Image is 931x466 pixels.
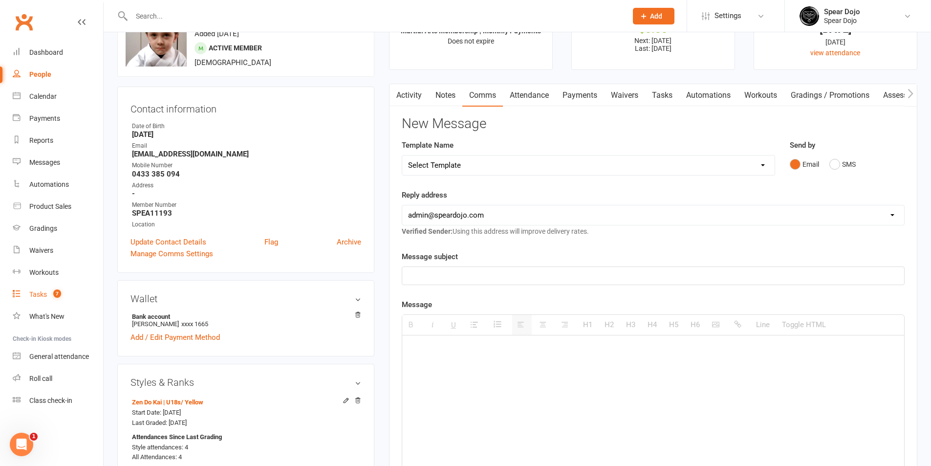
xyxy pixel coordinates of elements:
[29,70,51,78] div: People
[824,7,860,16] div: Spear Dojo
[29,48,63,56] div: Dashboard
[13,284,103,306] a: Tasks 7
[29,246,53,254] div: Waivers
[679,84,737,107] a: Automations
[13,240,103,262] a: Waivers
[132,209,361,218] strong: SPEA11193
[29,312,65,320] div: What's New
[402,139,454,151] label: Template Name
[29,290,47,298] div: Tasks
[29,180,69,188] div: Automations
[132,150,361,158] strong: [EMAIL_ADDRESS][DOMAIN_NAME]
[53,289,61,298] span: 7
[181,320,208,328] span: xxxx 1665
[130,248,213,260] a: Manage Comms Settings
[13,86,103,108] a: Calendar
[13,390,103,412] a: Class kiosk mode
[132,189,361,198] strong: -
[581,24,726,34] div: $0.00
[13,174,103,196] a: Automations
[130,332,220,343] a: Add / Edit Payment Method
[132,444,188,451] span: Style attendances: 4
[209,44,262,52] span: Active member
[195,29,239,38] time: Added [DATE]
[132,313,356,320] strong: Bank account
[402,189,447,201] label: Reply address
[402,299,432,311] label: Message
[132,409,181,416] span: Start Date: [DATE]
[195,58,271,67] span: [DEMOGRAPHIC_DATA]
[132,419,187,426] span: Last Graded: [DATE]
[126,5,187,67] img: image1626079914.png
[737,84,784,107] a: Workouts
[402,227,589,235] span: Using this address will improve delivery rates.
[13,368,103,390] a: Roll call
[12,10,36,34] a: Clubworx
[829,155,856,174] button: SMS
[29,158,60,166] div: Messages
[763,37,908,47] div: [DATE]
[402,116,905,132] h3: New Message
[181,399,203,406] span: / Yellow
[790,139,815,151] label: Send by
[824,16,860,25] div: Spear Dojo
[650,12,662,20] span: Add
[132,399,203,406] a: Zen Do Kai | U18s
[29,268,59,276] div: Workouts
[13,108,103,130] a: Payments
[429,84,462,107] a: Notes
[13,130,103,152] a: Reports
[13,42,103,64] a: Dashboard
[132,181,361,190] div: Address
[10,433,33,456] iframe: Intercom live chat
[13,152,103,174] a: Messages
[503,84,556,107] a: Attendance
[132,170,361,178] strong: 0433 385 094
[714,5,741,27] span: Settings
[29,353,89,360] div: General attendance
[645,84,679,107] a: Tasks
[132,453,182,461] span: All Attendances: 4
[129,9,620,23] input: Search...
[130,377,361,388] h3: Styles & Ranks
[800,6,819,26] img: thumb_image1623745760.png
[130,293,361,304] h3: Wallet
[132,200,361,210] div: Member Number
[29,375,52,382] div: Roll call
[448,37,494,45] span: Does not expire
[29,397,72,404] div: Class check-in
[132,220,361,229] div: Location
[784,84,876,107] a: Gradings / Promotions
[30,433,38,441] span: 1
[132,141,361,151] div: Email
[337,236,361,248] a: Archive
[132,122,361,131] div: Date of Birth
[810,49,860,57] a: view attendance
[13,306,103,328] a: What's New
[29,136,53,144] div: Reports
[390,84,429,107] a: Activity
[462,84,503,107] a: Comms
[13,218,103,240] a: Gradings
[556,84,604,107] a: Payments
[13,346,103,368] a: General attendance kiosk mode
[13,262,103,284] a: Workouts
[790,155,819,174] button: Email
[402,251,458,263] label: Message subject
[581,37,726,52] p: Next: [DATE] Last: [DATE]
[130,236,206,248] a: Update Contact Details
[402,227,453,235] strong: Verified Sender:
[29,92,57,100] div: Calendar
[130,100,361,114] h3: Contact information
[13,64,103,86] a: People
[264,236,278,248] a: Flag
[29,114,60,122] div: Payments
[633,8,674,24] button: Add
[130,311,361,329] li: [PERSON_NAME]
[763,24,908,34] div: [DATE]
[13,196,103,218] a: Product Sales
[29,224,57,232] div: Gradings
[604,84,645,107] a: Waivers
[132,161,361,170] div: Mobile Number
[29,202,71,210] div: Product Sales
